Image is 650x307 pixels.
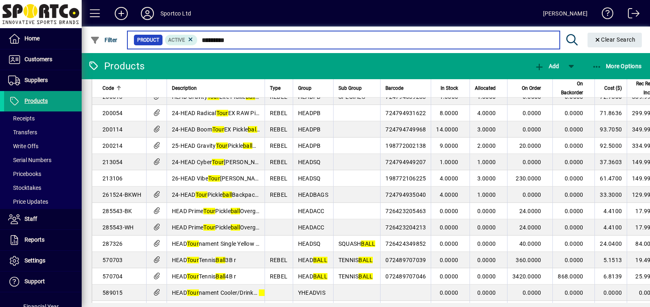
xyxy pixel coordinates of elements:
[24,278,45,285] span: Support
[102,159,123,165] span: 213054
[440,289,459,296] span: 0.0000
[385,93,426,100] span: 724794639283
[558,79,590,97] div: On Backorder
[313,257,327,263] em: BALL
[477,175,496,182] span: 3.0000
[532,59,561,73] button: Add
[102,289,123,296] span: 589015
[298,126,321,133] span: HEADPB
[212,126,224,133] em: Tour
[243,142,252,149] em: ball
[477,208,496,214] span: 0.0000
[187,273,199,280] em: Tour
[385,257,426,263] span: 072489707039
[172,191,306,198] span: 24-HEAD Pickle Backpack 22L Black/White r
[4,271,82,292] a: Support
[338,93,365,100] span: SPECIALS
[231,224,240,231] em: ball
[565,191,583,198] span: 0.0000
[172,110,294,116] span: 24-HEAD Radical EX RAW Pickle Paddle
[102,224,134,231] span: 285543-WH
[4,153,82,167] a: Serial Numbers
[565,159,583,165] span: 0.0000
[477,159,496,165] span: 1.0000
[298,93,321,100] span: HEADPB
[385,142,426,149] span: 198772002138
[137,36,159,44] span: Product
[8,157,51,163] span: Serial Numbers
[270,142,287,149] span: REBEL
[172,208,291,214] span: HEAD Prime Pickle Overgrip 3PK Black
[187,240,199,247] em: Tour
[565,110,583,116] span: 0.0000
[8,115,35,122] span: Receipts
[223,191,232,198] em: ball
[590,59,644,73] button: More Options
[102,175,123,182] span: 213106
[592,63,642,69] span: More Options
[216,273,225,280] em: Ball
[24,56,52,62] span: Customers
[24,35,40,42] span: Home
[565,257,583,263] span: 0.0000
[594,252,627,268] td: 5.1513
[172,240,312,247] span: HEAD nament Single Yellow Dot Squash Dozen
[594,187,627,203] td: 33.3000
[338,84,362,93] span: Sub Group
[4,125,82,139] a: Transfers
[477,142,496,149] span: 2.0000
[172,84,197,93] span: Description
[440,257,459,263] span: 0.0000
[594,285,627,301] td: 0.0000
[594,203,627,219] td: 4.4100
[385,110,426,116] span: 724794931622
[298,273,327,280] span: HEAD
[298,175,321,182] span: HEADSQ
[523,191,541,198] span: 0.0000
[172,273,236,280] span: HEAD Tennis 4B r
[102,273,123,280] span: 570704
[172,289,288,296] span: HEAD nament Cooler/Drinks/ Display
[102,208,132,214] span: 285543-BK
[313,273,327,280] em: BALL
[477,289,496,296] span: 0.0000
[298,159,321,165] span: HEADSQ
[385,126,426,133] span: 724794749968
[477,224,496,231] span: 0.0000
[298,224,325,231] span: HEADACC
[187,257,199,263] em: Tour
[622,2,640,28] a: Logout
[246,93,255,100] em: ball
[441,84,458,93] span: In Stock
[385,191,426,198] span: 724794935040
[270,84,280,93] span: Type
[565,208,583,214] span: 0.0000
[8,143,38,149] span: Write Offs
[270,273,287,280] span: REBEL
[440,240,459,247] span: 0.0000
[203,224,215,231] em: Tour
[88,60,145,73] div: Products
[216,257,225,263] em: Ball
[385,240,426,247] span: 726424349852
[519,142,541,149] span: 20.0000
[298,289,325,296] span: YHEADVIS
[231,208,240,214] em: ball
[534,63,559,69] span: Add
[436,126,458,133] span: 14.0000
[440,142,459,149] span: 9.0000
[8,171,41,177] span: Pricebooks
[512,273,541,280] span: 3420.0000
[475,84,496,93] span: Allocated
[385,175,426,182] span: 198772106225
[216,110,228,116] em: Tour
[270,126,287,133] span: REBEL
[24,98,48,104] span: Products
[385,208,426,214] span: 726423205463
[516,175,541,182] span: 230.0000
[523,126,541,133] span: 0.0000
[477,126,496,133] span: 3.0000
[338,240,376,247] span: SQUASH
[440,273,459,280] span: 0.0000
[477,110,496,116] span: 4.0000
